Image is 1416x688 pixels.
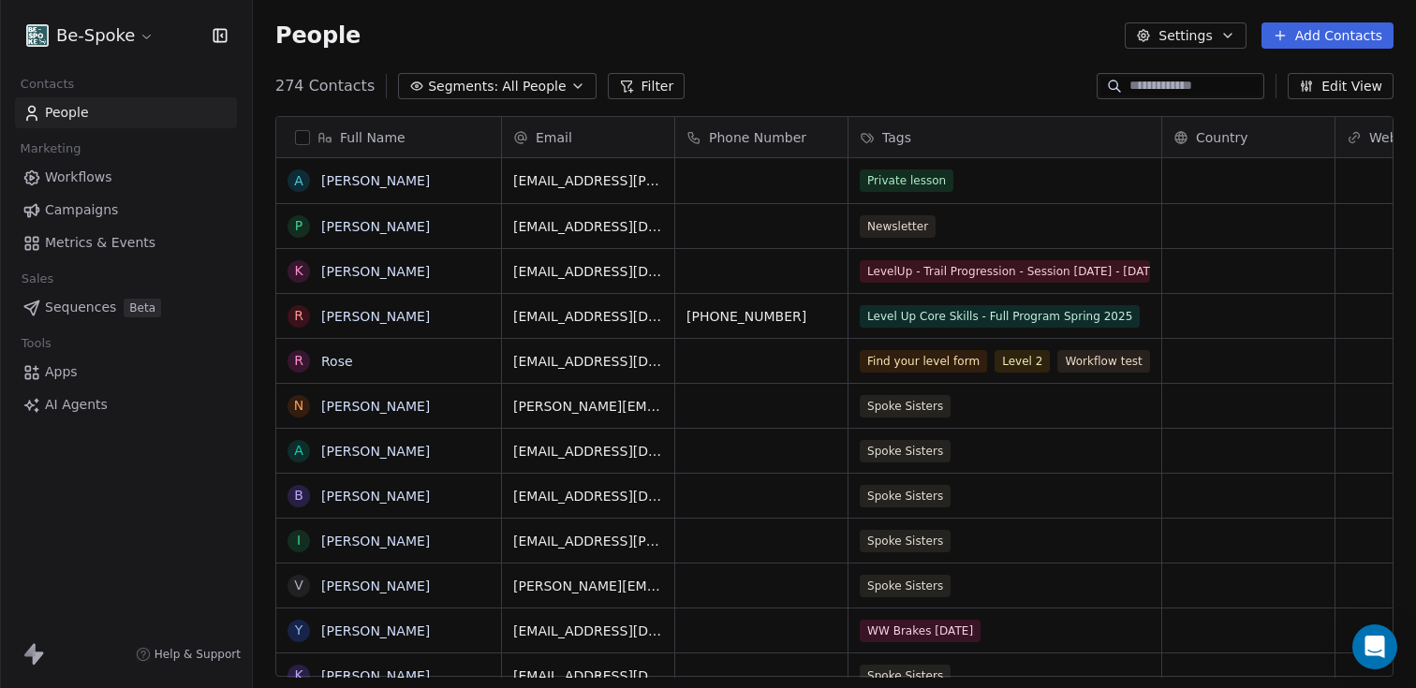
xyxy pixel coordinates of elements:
[275,22,361,50] span: People
[1288,73,1394,99] button: Edit View
[513,171,663,190] span: [EMAIL_ADDRESS][PERSON_NAME][DOMAIN_NAME]
[12,70,82,98] span: Contacts
[294,441,303,461] div: A
[686,307,836,326] span: [PHONE_NUMBER]
[15,195,237,226] a: Campaigns
[321,668,430,683] a: [PERSON_NAME]
[513,442,663,461] span: [EMAIL_ADDRESS][DOMAIN_NAME]
[513,352,663,371] span: [EMAIL_ADDRESS][DOMAIN_NAME]
[675,117,848,157] div: Phone Number
[45,233,155,253] span: Metrics & Events
[513,666,663,685] span: [EMAIL_ADDRESS][DOMAIN_NAME]
[124,299,161,317] span: Beta
[860,530,951,552] span: Spoke Sisters
[294,351,303,371] div: R
[13,329,59,358] span: Tools
[321,173,430,188] a: [PERSON_NAME]
[1125,22,1246,49] button: Settings
[295,216,302,236] div: P
[1352,624,1397,669] div: Open Intercom Messenger
[276,158,502,678] div: grid
[22,20,158,51] button: Be-Spoke
[321,578,430,593] a: [PERSON_NAME]
[321,264,430,279] a: [PERSON_NAME]
[1162,117,1335,157] div: Country
[513,487,663,505] span: [EMAIL_ADDRESS][DOMAIN_NAME]
[15,162,237,193] a: Workflows
[848,117,1161,157] div: Tags
[1057,350,1149,373] span: Workflow test
[321,354,353,369] a: Rose
[45,168,112,187] span: Workflows
[860,440,951,462] span: Spoke Sisters
[608,73,686,99] button: Filter
[136,647,241,662] a: Help & Support
[513,307,663,326] span: [EMAIL_ADDRESS][DOMAIN_NAME]
[513,397,663,416] span: [PERSON_NAME][EMAIL_ADDRESS][PERSON_NAME][DOMAIN_NAME]
[860,620,981,642] span: WW Brakes [DATE]
[536,128,572,147] span: Email
[276,117,501,157] div: Full Name
[1261,22,1394,49] button: Add Contacts
[502,77,566,96] span: All People
[275,75,375,97] span: 274 Contacts
[45,298,116,317] span: Sequences
[45,395,108,415] span: AI Agents
[860,665,951,687] span: Spoke Sisters
[13,265,62,293] span: Sales
[15,227,237,258] a: Metrics & Events
[45,103,89,123] span: People
[860,395,951,417] span: Spoke Sisters
[321,219,430,234] a: [PERSON_NAME]
[295,621,303,640] div: Y
[321,534,430,549] a: [PERSON_NAME]
[15,357,237,388] a: Apps
[709,128,806,147] span: Phone Number
[56,23,135,48] span: Be-Spoke
[321,309,430,324] a: [PERSON_NAME]
[26,24,49,47] img: Facebook%20profile%20picture.png
[294,306,303,326] div: R
[513,217,663,236] span: [EMAIL_ADDRESS][DOMAIN_NAME]
[995,350,1050,373] span: Level 2
[428,77,498,96] span: Segments:
[321,623,430,638] a: [PERSON_NAME]
[513,577,663,595] span: [PERSON_NAME][EMAIL_ADDRESS][DOMAIN_NAME]
[294,666,302,685] div: K
[15,292,237,323] a: SequencesBeta
[321,444,430,459] a: [PERSON_NAME]
[15,389,237,420] a: AI Agents
[860,575,951,597] span: Spoke Sisters
[882,128,911,147] span: Tags
[860,215,936,238] span: Newsletter
[155,647,241,662] span: Help & Support
[860,485,951,507] span: Spoke Sisters
[294,486,303,505] div: B
[340,128,406,147] span: Full Name
[860,260,1150,283] span: LevelUp - Trail Progression - Session [DATE] - [DATE]
[45,200,118,220] span: Campaigns
[15,97,237,128] a: People
[294,396,303,416] div: N
[321,489,430,504] a: [PERSON_NAME]
[860,305,1140,328] span: Level Up Core Skills - Full Program Spring 2025
[12,135,89,163] span: Marketing
[1196,128,1248,147] span: Country
[860,350,987,373] span: Find your level form
[513,262,663,281] span: [EMAIL_ADDRESS][DOMAIN_NAME]
[294,171,303,191] div: A
[297,531,301,550] div: I
[513,622,663,640] span: [EMAIL_ADDRESS][DOMAIN_NAME]
[45,362,78,382] span: Apps
[860,169,953,192] span: Private lesson
[321,399,430,414] a: [PERSON_NAME]
[513,532,663,550] span: [EMAIL_ADDRESS][PERSON_NAME][DOMAIN_NAME]
[294,576,303,595] div: V
[502,117,674,157] div: Email
[294,261,302,281] div: K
